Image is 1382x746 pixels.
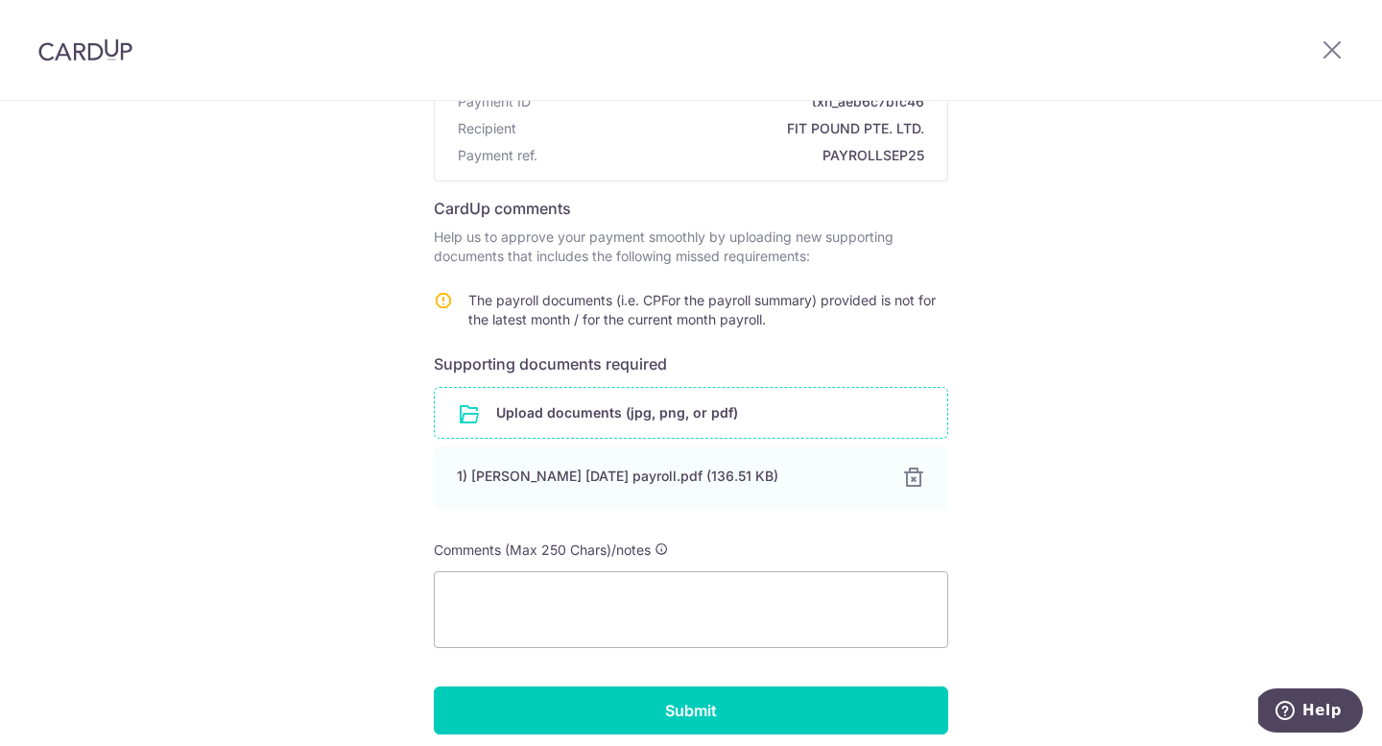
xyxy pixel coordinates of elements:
h6: Supporting documents required [434,352,948,375]
div: Upload documents (jpg, png, or pdf) [434,387,948,439]
iframe: Opens a widget where you can find more information [1258,688,1363,736]
span: Comments (Max 250 Chars)/notes [434,541,651,558]
h6: CardUp comments [434,197,948,220]
div: 1) [PERSON_NAME] [DATE] payroll.pdf (136.51 KB) [457,467,879,486]
span: Payment ID [458,92,531,111]
input: Submit [434,686,948,734]
span: The payroll documents (i.e. CPFor the payroll summary) provided is not for the latest month / for... [468,292,936,327]
span: PAYROLLSEP25 [545,146,924,165]
span: Payment ref. [458,146,537,165]
span: txn_aeb6c7bfc46 [538,92,924,111]
p: Help us to approve your payment smoothly by uploading new supporting documents that includes the ... [434,228,948,266]
img: CardUp [38,38,132,61]
span: Recipient [458,119,516,138]
span: FIT POUND PTE. LTD. [524,119,924,138]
